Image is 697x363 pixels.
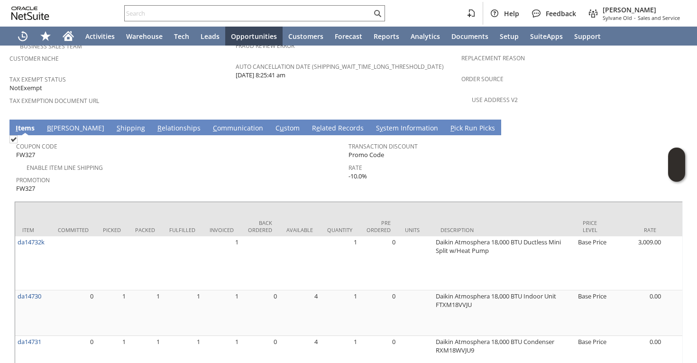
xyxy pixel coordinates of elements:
span: I [16,123,18,132]
td: 0 [241,290,279,336]
a: Customers [283,27,329,46]
a: Tech [168,27,195,46]
td: 0 [359,290,398,336]
td: 1 [320,236,359,290]
td: 1 [162,290,202,336]
span: -10.0% [348,172,367,181]
a: Shipping [114,123,147,134]
a: da14731 [18,337,41,346]
span: Support [574,32,601,41]
svg: Shortcuts [40,30,51,42]
span: C [213,123,217,132]
td: 1 [96,290,128,336]
span: Reports [374,32,399,41]
td: Base Price [576,290,611,336]
span: S [117,123,120,132]
svg: Home [63,30,74,42]
span: FW327 [16,184,35,193]
td: 1 [320,290,359,336]
td: 0.00 [611,290,663,336]
span: B [47,123,51,132]
div: Description [440,226,569,233]
td: 1 [128,290,162,336]
span: R [157,123,162,132]
a: Setup [494,27,524,46]
td: Daikin Atmosphera 18,000 BTU Indoor Unit FTXM18VVJU [433,290,576,336]
span: Promo Code [348,150,384,159]
a: Order Source [461,75,504,83]
span: Customers [288,32,323,41]
span: Warehouse [126,32,163,41]
a: Related Records [310,123,366,134]
a: Custom [273,123,302,134]
span: [DATE] 8:25:41 am [236,71,285,80]
a: Home [57,27,80,46]
span: NotExempt [9,84,42,93]
svg: Recent Records [17,30,28,42]
span: Feedback [546,9,576,18]
span: Setup [500,32,519,41]
span: Help [504,9,519,18]
span: Sales and Service [638,14,680,21]
a: Replacement reason [461,54,525,62]
span: Analytics [411,32,440,41]
span: FW327 [16,150,35,159]
a: da14732k [18,238,45,246]
a: Business Sales Team [20,42,82,50]
span: Documents [451,32,488,41]
a: da14730 [18,292,41,300]
span: - [634,14,636,21]
div: Shortcuts [34,27,57,46]
div: Committed [58,226,89,233]
td: Base Price [576,236,611,290]
a: Activities [80,27,120,46]
a: Forecast [329,27,368,46]
a: Communication [211,123,266,134]
a: Coupon Code [16,142,57,150]
span: e [316,123,320,132]
td: 0 [51,290,96,336]
span: SuiteApps [530,32,563,41]
a: Tax Exemption Document URL [9,97,99,105]
div: Back Ordered [248,219,272,233]
a: Leads [195,27,225,46]
div: Picked [103,226,121,233]
a: Rate [348,164,362,172]
a: Relationships [155,123,203,134]
a: Recent Records [11,27,34,46]
div: Fulfilled [169,226,195,233]
a: Transaction Discount [348,142,418,150]
div: Rate [618,226,656,233]
div: Packed [135,226,155,233]
div: Quantity [327,226,352,233]
span: [PERSON_NAME] [603,5,680,14]
a: B[PERSON_NAME] [45,123,107,134]
img: Checked [9,135,18,143]
a: Enable Item Line Shipping [27,164,103,172]
span: Forecast [335,32,362,41]
a: Auto Cancellation Date (shipping_wait_time_long_threshold_date) [236,63,444,71]
div: Price Level [583,219,604,233]
a: Promotion [16,176,50,184]
a: Pick Run Picks [448,123,497,134]
span: Activities [85,32,115,41]
svg: Search [372,8,383,19]
span: P [450,123,454,132]
a: Opportunities [225,27,283,46]
a: Customer Niche [9,55,59,63]
span: Tech [174,32,189,41]
span: Sylvane Old [603,14,632,21]
div: Available [286,226,313,233]
td: 4 [279,290,320,336]
a: Analytics [405,27,446,46]
a: Support [569,27,606,46]
a: Warehouse [120,27,168,46]
span: u [280,123,284,132]
span: Leads [201,32,220,41]
a: Fraud Review Error [236,42,294,50]
span: Opportunities [231,32,277,41]
a: System Information [374,123,440,134]
input: Search [125,8,372,19]
td: 1 [202,290,241,336]
iframe: Click here to launch Oracle Guided Learning Help Panel [668,148,685,182]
